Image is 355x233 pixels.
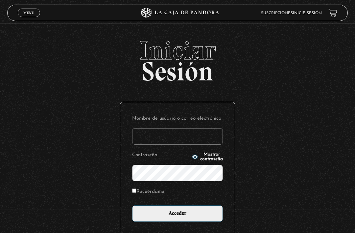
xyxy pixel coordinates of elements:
a: Suscripciones [261,11,293,15]
span: Cerrar [21,16,37,21]
span: Mostrar contraseña [200,152,223,161]
button: Mostrar contraseña [192,152,223,161]
input: Acceder [132,205,223,222]
label: Nombre de usuario o correo electrónico [132,114,223,123]
a: View your shopping cart [328,9,337,17]
label: Recuérdame [132,187,164,196]
span: Iniciar [7,37,348,64]
label: Contraseña [132,151,190,160]
a: Inicie sesión [293,11,322,15]
input: Recuérdame [132,189,136,193]
span: Menu [23,11,34,15]
h2: Sesión [7,37,348,79]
